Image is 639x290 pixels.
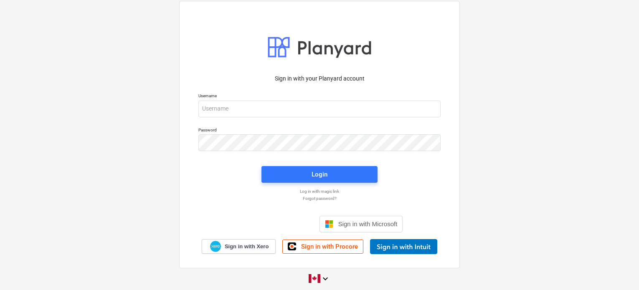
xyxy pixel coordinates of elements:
[210,241,221,252] img: Xero logo
[194,196,445,201] a: Forgot password?
[338,220,398,227] span: Sign in with Microsoft
[312,169,327,180] div: Login
[198,93,441,100] p: Username
[194,189,445,194] a: Log in with magic link
[198,127,441,134] p: Password
[198,74,441,83] p: Sign in with your Planyard account
[301,243,358,250] span: Sign in with Procore
[320,274,330,284] i: keyboard_arrow_down
[261,166,378,183] button: Login
[198,101,441,117] input: Username
[282,240,363,254] a: Sign in with Procore
[232,215,317,233] iframe: Sign in with Google Button
[325,220,333,228] img: Microsoft logo
[225,243,269,250] span: Sign in with Xero
[202,239,276,254] a: Sign in with Xero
